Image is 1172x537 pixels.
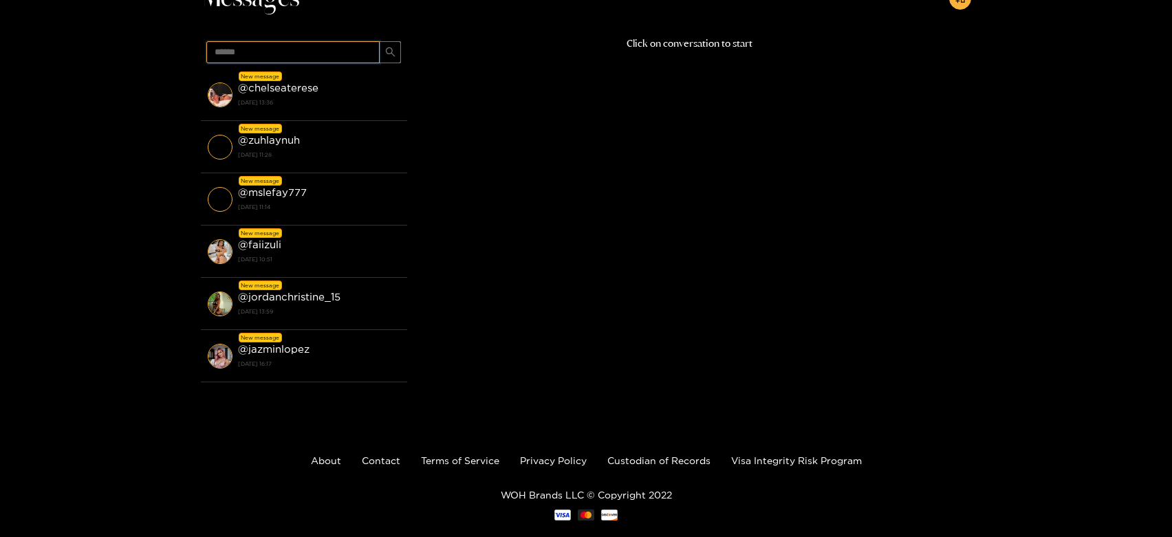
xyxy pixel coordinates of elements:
a: Privacy Policy [520,455,587,465]
a: About [311,455,341,465]
img: conversation [208,292,232,316]
strong: [DATE] 16:17 [238,358,400,370]
div: New message [239,333,282,342]
div: New message [239,72,282,81]
strong: @ jazminlopez [238,343,310,355]
strong: [DATE] 13:36 [238,96,400,109]
strong: @ faiizuli [238,239,281,250]
a: Visa Integrity Risk Program [731,455,862,465]
strong: @ jordanchristine_15 [238,291,340,303]
a: Contact [362,455,400,465]
img: conversation [208,135,232,160]
span: search [385,47,395,58]
div: New message [239,281,282,290]
img: conversation [208,83,232,107]
strong: @ mslefay777 [238,186,307,198]
img: conversation [208,344,232,369]
div: New message [239,228,282,238]
a: Custodian of Records [607,455,710,465]
p: Click on conversation to start [407,36,971,52]
img: conversation [208,239,232,264]
button: search [379,41,401,63]
strong: [DATE] 11:14 [238,201,400,213]
div: New message [239,176,282,186]
strong: @ zuhlaynuh [238,134,300,146]
strong: [DATE] 13:59 [238,305,400,318]
img: conversation [208,187,232,212]
strong: @ chelseaterese [238,82,318,94]
div: New message [239,124,282,133]
strong: [DATE] 10:51 [238,253,400,265]
a: Terms of Service [421,455,499,465]
strong: [DATE] 11:28 [238,149,400,161]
